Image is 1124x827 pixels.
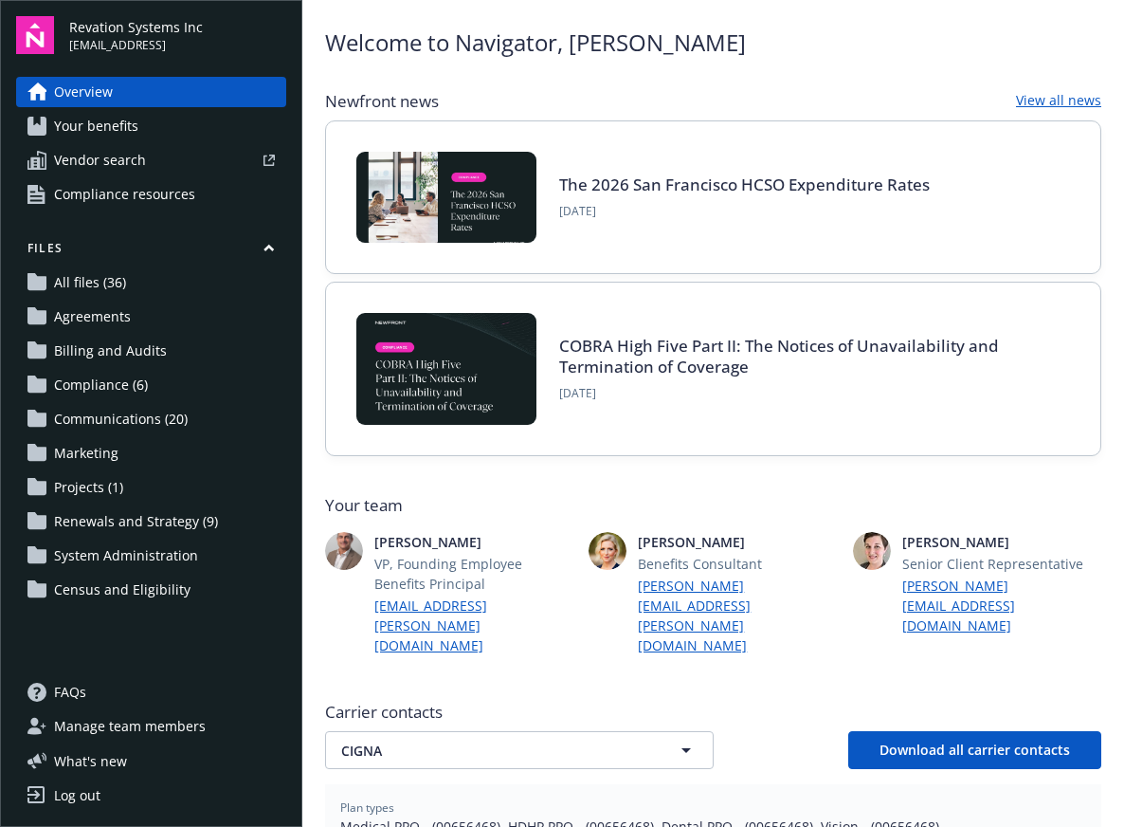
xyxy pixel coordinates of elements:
[54,302,131,332] span: Agreements
[374,532,569,552] span: [PERSON_NAME]
[16,541,286,571] a: System Administration
[16,506,286,537] a: Renewals and Strategy (9)
[54,370,148,400] span: Compliance (6)
[853,532,891,570] img: photo
[374,554,569,594] span: VP, Founding Employee Benefits Principal
[54,472,123,503] span: Projects (1)
[325,532,363,570] img: photo
[559,203,930,220] span: [DATE]
[69,37,203,54] span: [EMAIL_ADDRESS]
[559,385,1047,402] span: [DATE]
[340,799,1086,817] span: Plan types
[16,336,286,366] a: Billing and Audits
[16,77,286,107] a: Overview
[54,336,167,366] span: Billing and Audits
[54,145,146,175] span: Vendor search
[54,575,190,605] span: Census and Eligibility
[848,731,1101,769] button: Download all carrier contacts
[325,701,1101,724] span: Carrier contacts
[559,335,999,377] a: COBRA High Five Part II: The Notices of Unavailability and Termination of Coverage
[16,179,286,210] a: Compliance resources
[589,532,626,570] img: photo
[54,77,113,107] span: Overview
[325,731,714,769] button: CIGNA
[879,741,1070,759] span: Download all carrier contacts
[16,111,286,141] a: Your benefits
[341,741,641,761] span: CIGNA
[16,302,286,332] a: Agreements
[16,751,157,771] button: What's new
[16,267,286,298] a: All files (36)
[69,17,203,37] span: Revation Systems Inc
[54,111,138,141] span: Your benefits
[54,751,127,771] span: What ' s new
[374,596,569,655] a: [EMAIL_ADDRESS][PERSON_NAME][DOMAIN_NAME]
[54,267,126,298] span: All files (36)
[325,90,439,113] span: Newfront news
[16,370,286,400] a: Compliance (6)
[54,179,195,210] span: Compliance resources
[54,541,198,571] span: System Administration
[54,677,86,708] span: FAQs
[356,313,536,425] img: BLOG-Card Image - Compliance - COBRA High Five Pt 2 - 08-21-25.jpg
[638,576,832,655] a: [PERSON_NAME][EMAIL_ADDRESS][PERSON_NAME][DOMAIN_NAME]
[902,576,1097,635] a: [PERSON_NAME][EMAIL_ADDRESS][DOMAIN_NAME]
[356,152,536,243] img: BLOG+Card Image - Compliance - 2026 SF HCSO Expenditure Rates - 08-26-25.jpg
[16,240,286,264] button: Files
[1016,90,1101,113] a: View all news
[902,532,1097,552] span: [PERSON_NAME]
[16,575,286,605] a: Census and Eligibility
[559,174,930,195] a: The 2026 San Francisco HCSO Expenditure Rates
[54,506,218,537] span: Renewals and Strategy (9)
[16,677,286,708] a: FAQs
[16,438,286,469] a: Marketing
[16,472,286,503] a: Projects (1)
[638,532,832,552] span: [PERSON_NAME]
[54,438,118,469] span: Marketing
[16,145,286,175] a: Vendor search
[325,494,1101,517] span: Your team
[54,404,188,434] span: Communications (20)
[54,781,100,811] div: Log out
[325,26,746,60] span: Welcome to Navigator , [PERSON_NAME]
[16,16,54,54] img: navigator-logo.svg
[16,404,286,434] a: Communications (20)
[902,554,1097,574] span: Senior Client Representative
[638,554,832,574] span: Benefits Consultant
[69,16,286,54] button: Revation Systems Inc[EMAIL_ADDRESS]
[54,711,206,742] span: Manage team members
[16,711,286,742] a: Manage team members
